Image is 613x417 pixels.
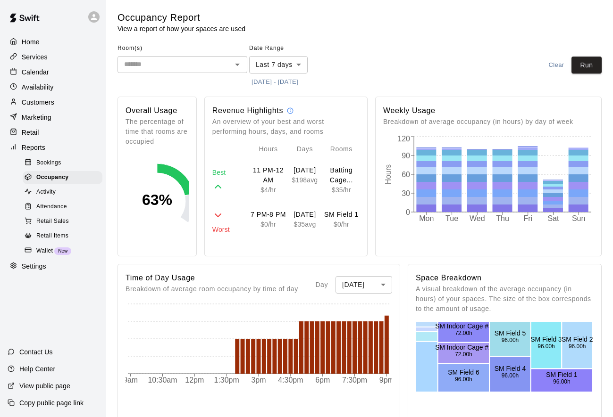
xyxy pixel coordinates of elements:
div: Last 7 days [249,56,308,74]
text: 96.00h [502,373,520,379]
div: Settings [8,259,99,273]
span: Retail Items [36,231,68,241]
tspan: 4:30pm [278,376,303,384]
h6: Overall Usage [126,105,189,117]
p: Calendar [22,67,49,77]
a: Retail Items [23,229,106,244]
tspan: 90 [402,152,410,160]
p: Services [22,52,48,62]
h6: Weekly Usage [383,105,594,117]
p: $ 4 /hr [250,185,286,195]
span: Retail Sales [36,217,69,226]
tspan: 0 [406,208,410,216]
span: Attendance [36,202,67,212]
div: Home [8,35,99,49]
text: 72.00h [455,330,473,336]
p: Help Center [19,364,55,374]
text: SM Field 6 [448,368,480,376]
text: SM Indoor Cage #2 [435,343,492,351]
p: $ 0 /hr [323,220,360,229]
a: Availability [8,80,99,94]
p: Rooms [323,144,360,154]
h5: Occupancy Report [118,11,245,24]
p: Copy public page link [19,398,84,408]
p: $ 198 avg [286,175,323,185]
p: The percentage of time that rooms are occupied [126,117,189,147]
tspan: Mon [419,214,434,222]
svg: Revenue calculations are estimates and should only be used to identify trends. Some discrepancies... [287,107,294,114]
span: Wallet [36,246,53,256]
p: Customers [22,98,54,107]
text: 96.00h [570,343,587,350]
button: Open [231,58,244,71]
tspan: Sun [572,214,585,222]
p: Availability [22,82,54,92]
p: Retail [22,128,39,137]
div: Occupancy [23,171,102,184]
p: Breakdown of average room occupancy by time of day [126,284,298,294]
text: SM Field 4 [495,365,527,373]
tspan: 3pm [252,376,266,384]
tspan: Hours [384,164,392,185]
p: $ 0 /hr [250,220,286,229]
p: An overview of your best and worst performing hours, days, and rooms [212,117,360,137]
tspan: 60 [402,171,410,179]
tspan: Sat [547,214,559,222]
p: Days [286,144,323,154]
a: Retail Sales [23,214,106,229]
div: Retail Sales [23,215,102,228]
a: Attendance [23,200,106,214]
text: 96.00h [455,376,473,383]
a: Reports [8,140,99,155]
tspan: Wed [470,214,485,222]
span: Room(s) [118,41,247,56]
a: Calendar [8,65,99,79]
text: 72.00h [455,351,473,358]
p: 11 PM-12 AM [250,165,286,185]
div: Customers [8,95,99,109]
text: SM Field 5 [495,329,527,337]
tspan: Fri [523,214,532,222]
a: Services [8,50,99,64]
p: $ 35 /hr [323,185,360,195]
p: Worst [212,225,250,234]
p: Marketing [22,113,51,122]
tspan: 9am [123,376,138,384]
text: 96.00h [502,337,520,343]
p: Hours [250,144,286,154]
p: 7 PM-8 PM [250,210,286,220]
span: Occupancy [36,173,68,182]
text: SM Field 2 [563,335,594,343]
button: Clear [541,57,571,74]
tspan: Thu [496,214,509,222]
tspan: 1:30pm [214,376,239,384]
tspan: 10:30am [148,376,177,384]
div: Activity [23,186,102,199]
p: View public page [19,381,70,391]
tspan: 9pm [380,376,395,384]
p: Contact Us [19,347,53,357]
div: Retail [8,125,99,139]
text: 96.00h [538,343,556,350]
span: Date Range [249,41,332,56]
tspan: 7:30pm [343,376,368,384]
p: Day [315,280,328,290]
button: Run [571,57,602,74]
text: SM Field 3 [531,335,563,343]
p: Home [22,37,40,47]
p: Best [212,168,250,177]
p: Settings [22,262,46,271]
div: [DATE] [336,276,392,294]
tspan: 12pm [185,376,204,384]
p: SM Field 1 [323,210,360,220]
tspan: 120 [397,135,410,143]
text: 63 % [142,192,172,209]
p: Reports [22,143,45,152]
span: Activity [36,188,56,197]
tspan: Tue [445,214,458,222]
p: [DATE] [286,165,323,175]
